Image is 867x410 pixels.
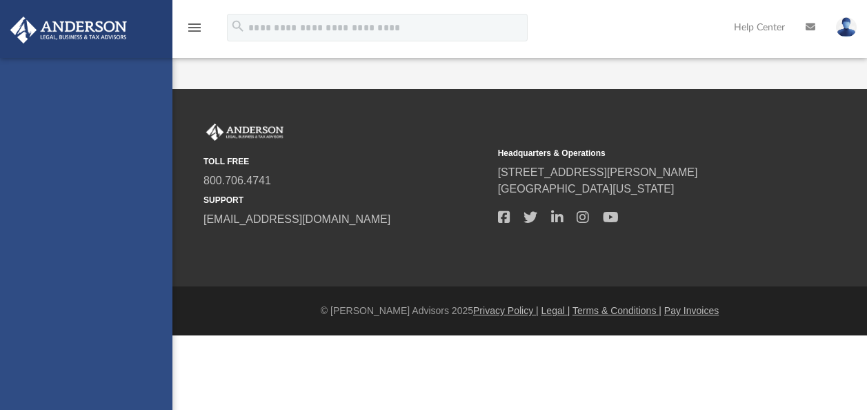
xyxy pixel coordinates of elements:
img: User Pic [836,17,857,37]
a: [STREET_ADDRESS][PERSON_NAME] [498,166,698,178]
a: Pay Invoices [664,305,719,316]
img: Anderson Advisors Platinum Portal [6,17,131,43]
i: search [230,19,246,34]
i: menu [186,19,203,36]
small: SUPPORT [203,194,488,206]
small: Headquarters & Operations [498,147,783,159]
a: 800.706.4741 [203,175,271,186]
a: [EMAIL_ADDRESS][DOMAIN_NAME] [203,213,390,225]
div: © [PERSON_NAME] Advisors 2025 [172,304,867,318]
img: Anderson Advisors Platinum Portal [203,124,286,141]
small: TOLL FREE [203,155,488,168]
a: Terms & Conditions | [572,305,661,316]
a: [GEOGRAPHIC_DATA][US_STATE] [498,183,675,195]
a: Privacy Policy | [473,305,539,316]
a: menu [186,26,203,36]
a: Legal | [541,305,570,316]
